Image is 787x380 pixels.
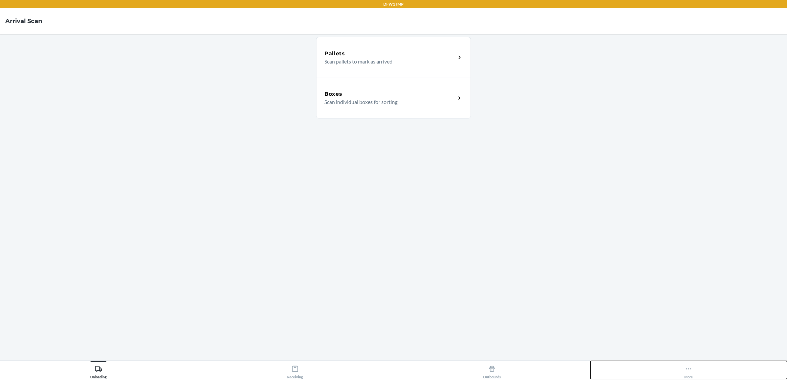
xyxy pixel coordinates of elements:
[5,17,42,25] h4: Arrival Scan
[383,1,404,7] p: DFW1TMP
[324,90,342,98] h5: Boxes
[393,361,590,379] button: Outbounds
[324,58,450,65] p: Scan pallets to mark as arrived
[287,363,303,379] div: Receiving
[324,50,345,58] h5: Pallets
[483,363,501,379] div: Outbounds
[197,361,394,379] button: Receiving
[324,98,450,106] p: Scan individual boxes for sorting
[684,363,693,379] div: More
[316,78,471,118] a: BoxesScan individual boxes for sorting
[90,363,107,379] div: Unloading
[316,37,471,78] a: PalletsScan pallets to mark as arrived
